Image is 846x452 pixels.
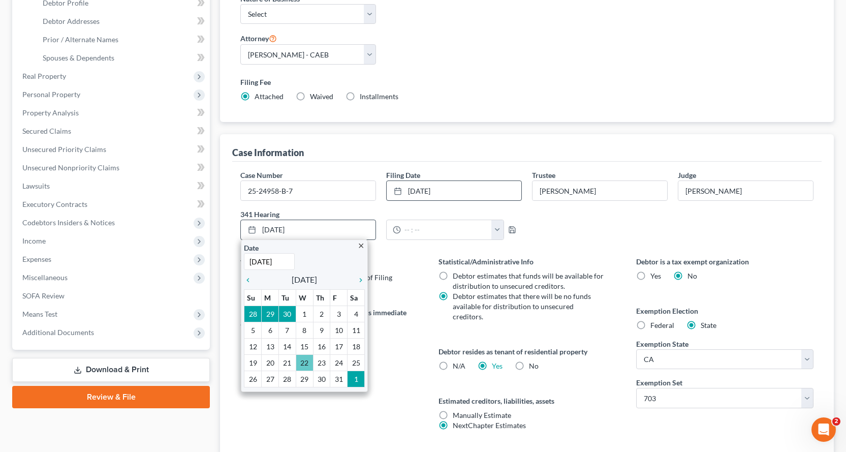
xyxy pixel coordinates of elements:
span: SOFA Review [22,291,65,300]
span: Means Test [22,310,57,318]
span: Expenses [22,255,51,263]
label: Trustee [532,170,555,180]
span: Date of Filing [350,273,392,282]
td: 20 [262,354,279,371]
a: Prior / Alternate Names [35,31,210,49]
span: Manually Estimate [453,411,511,419]
label: Judge [678,170,696,180]
td: 1 [296,306,313,322]
th: Tu [278,289,296,306]
td: 30 [313,371,330,387]
span: Codebtors Insiders & Notices [22,218,115,227]
span: Miscellaneous [22,273,68,282]
span: Installments [360,92,398,101]
label: Date [244,243,259,253]
span: NextChapter Estimates [453,421,526,430]
td: 17 [330,338,348,354]
td: 13 [262,338,279,354]
span: Debtor estimates that funds will be available for distribution to unsecured creditors. [453,272,604,290]
th: F [330,289,348,306]
span: Income [22,236,46,245]
label: Exemption State [636,339,688,349]
td: 29 [296,371,313,387]
a: Unsecured Nonpriority Claims [14,159,210,177]
iframe: Intercom live chat [811,417,836,442]
span: N/A [453,361,465,370]
a: Property Analysis [14,104,210,122]
input: -- [678,181,813,200]
td: 16 [313,338,330,354]
label: Case Number [240,170,283,180]
label: Attorney [240,32,277,44]
span: Debtor Addresses [43,17,100,25]
td: 14 [278,338,296,354]
label: Debtor is a tax exempt organization [636,256,813,267]
td: 19 [244,354,262,371]
td: 12 [244,338,262,354]
a: [DATE] [241,220,375,239]
span: Debtor estimates that there will be no funds available for distribution to unsecured creditors. [453,292,591,321]
td: 5 [244,322,262,338]
span: No [529,361,539,370]
th: Su [244,289,262,306]
span: Waived [310,92,333,101]
span: Personal Property [22,90,80,99]
span: No [687,272,697,280]
span: Secured Claims [22,127,71,135]
td: 31 [330,371,348,387]
td: 18 [348,338,365,354]
td: 11 [348,322,365,338]
input: Enter case number... [241,181,375,200]
td: 6 [262,322,279,338]
span: Attached [255,92,284,101]
a: Secured Claims [14,122,210,140]
a: Debtor Addresses [35,12,210,31]
th: Sa [348,289,365,306]
label: Version of legal data applied to case [240,256,418,268]
label: Does debtor have any property that needs immediate attention? [240,307,418,328]
a: Spouses & Dependents [35,49,210,67]
span: Lawsuits [22,182,50,190]
span: Unsecured Priority Claims [22,145,106,154]
td: 4 [348,306,365,322]
th: W [296,289,313,306]
td: 22 [296,354,313,371]
a: Executory Contracts [14,195,210,214]
a: Unsecured Priority Claims [14,140,210,159]
i: close [357,242,365,250]
span: Yes [650,272,661,280]
a: Review & File [12,386,210,408]
a: Yes [492,361,503,370]
td: 29 [262,306,279,322]
td: 28 [278,371,296,387]
a: [DATE] [387,181,521,200]
a: Lawsuits [14,177,210,195]
td: 26 [244,371,262,387]
label: Filing Date [386,170,420,180]
td: 28 [244,306,262,322]
label: Exemption Election [636,306,813,316]
td: 27 [262,371,279,387]
a: chevron_left [244,274,257,286]
a: chevron_right [352,274,365,286]
div: Case Information [232,146,304,159]
input: -- [532,181,667,200]
span: Executory Contracts [22,200,87,208]
input: 1/1/2013 [244,253,295,270]
span: Property Analysis [22,108,79,117]
a: SOFA Review [14,287,210,305]
label: Debtor resides as tenant of residential property [438,346,616,357]
th: Th [313,289,330,306]
i: chevron_right [352,276,365,284]
td: 23 [313,354,330,371]
span: Federal [650,321,674,329]
a: close [357,239,365,251]
span: Unsecured Nonpriority Claims [22,163,119,172]
td: 15 [296,338,313,354]
label: Statistical/Administrative Info [438,256,616,267]
td: 9 [313,322,330,338]
td: 24 [330,354,348,371]
td: 3 [330,306,348,322]
th: M [262,289,279,306]
td: 8 [296,322,313,338]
